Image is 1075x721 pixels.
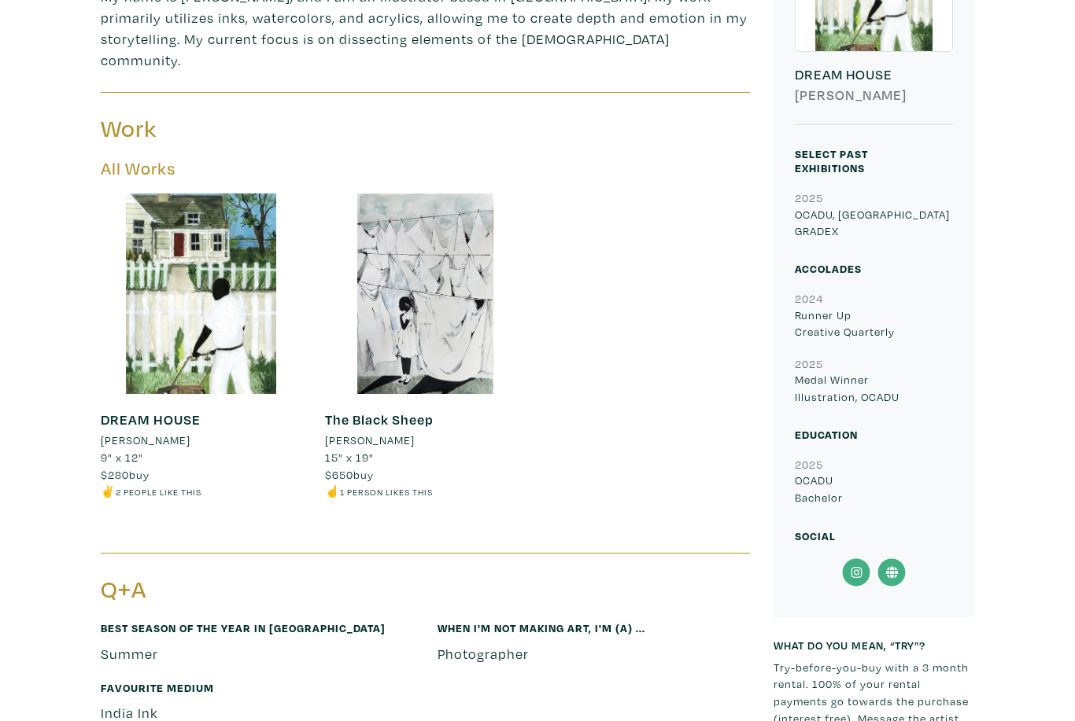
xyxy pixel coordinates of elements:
[795,86,953,104] h6: [PERSON_NAME]
[795,472,953,506] p: OCADU Bachelor
[325,483,526,500] li: ☝️
[795,146,868,175] small: Select Past Exhibitions
[438,620,645,635] small: When I'm not making art, I'm (a) ...
[101,467,129,482] span: $280
[101,680,214,695] small: Favourite medium
[795,457,823,472] small: 2025
[438,643,751,664] p: Photographer
[795,66,953,83] h6: DREAM HOUSE
[101,483,301,500] li: ✌️
[101,450,143,465] span: 9" x 12"
[795,356,823,371] small: 2025
[795,190,823,205] small: 2025
[101,575,414,605] h3: Q+A
[795,261,862,276] small: Accolades
[325,467,353,482] span: $650
[101,432,190,449] li: [PERSON_NAME]
[101,432,301,449] a: [PERSON_NAME]
[795,427,858,442] small: Education
[795,307,953,340] p: Runner Up Creative Quarterly
[340,486,433,498] small: 1 person likes this
[795,371,953,405] p: Medal Winner Illustration, OCADU
[101,114,414,144] h3: Work
[774,638,974,652] h6: What do you mean, “try”?
[795,528,836,543] small: Social
[101,410,201,429] a: DREAM HOUSE
[101,158,750,179] h5: All Works
[325,432,415,449] li: [PERSON_NAME]
[101,643,414,664] p: Summer
[325,467,374,482] span: buy
[325,432,526,449] a: [PERSON_NAME]
[116,486,201,498] small: 2 people like this
[325,410,434,429] a: The Black Sheep
[101,620,386,635] small: Best season of the year in [GEOGRAPHIC_DATA]
[101,467,150,482] span: buy
[325,450,374,465] span: 15" x 19"
[795,206,953,240] p: OCADU, [GEOGRAPHIC_DATA] GRADEX
[795,291,823,306] small: 2024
